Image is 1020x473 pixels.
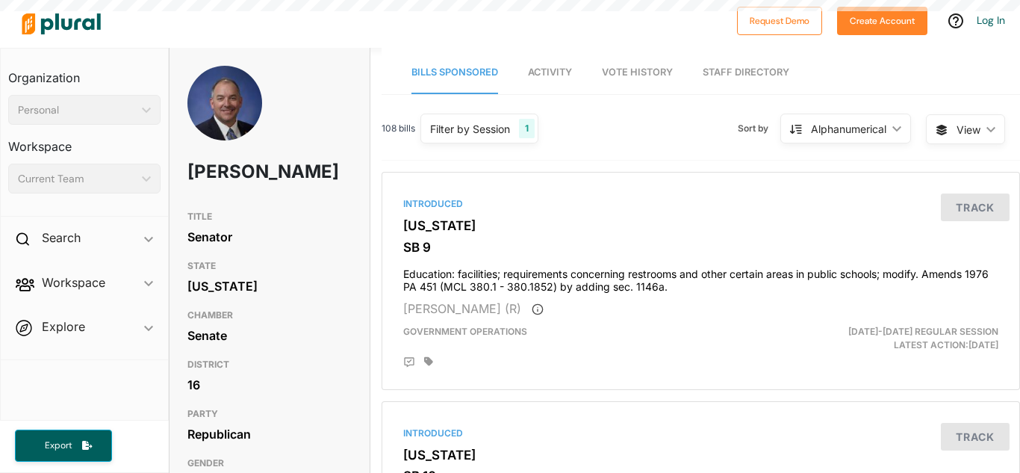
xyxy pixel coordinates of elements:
h3: Workspace [8,125,161,158]
span: 108 bills [382,122,415,135]
div: Filter by Session [430,121,510,137]
h2: Search [42,229,81,246]
h3: CHAMBER [187,306,352,324]
span: Sort by [738,122,780,135]
div: 1 [519,119,535,138]
h3: PARTY [187,405,352,423]
span: [DATE]-[DATE] Regular Session [848,326,998,337]
div: Personal [18,102,136,118]
span: [PERSON_NAME] (R) [403,301,521,316]
h4: Education: facilities; requirements concerning restrooms and other certain areas in public school... [403,261,998,294]
h3: STATE [187,257,352,275]
a: Bills Sponsored [411,52,498,94]
button: Create Account [837,7,927,35]
h3: [US_STATE] [403,448,998,463]
div: Republican [187,423,352,445]
button: Request Demo [737,7,822,35]
a: Activity [528,52,572,94]
span: Activity [528,67,572,78]
a: Request Demo [737,12,822,28]
h3: DISTRICT [187,356,352,374]
span: View [957,122,980,137]
div: Add Position Statement [403,356,415,368]
span: Export [34,439,82,452]
a: Log In [977,13,1005,27]
div: Introduced [403,197,998,211]
img: Headshot of Joe Bellino [187,66,262,171]
a: Vote History [602,52,673,94]
div: Add tags [424,356,433,367]
div: Introduced [403,427,998,440]
button: Track [941,194,1010,221]
div: Senate [187,324,352,347]
button: Track [941,423,1010,451]
div: Alphanumerical [811,121,886,137]
div: Latest Action: [DATE] [803,325,1010,352]
div: Senator [187,226,352,248]
div: Current Team [18,171,136,187]
div: 16 [187,374,352,396]
h3: SB 9 [403,240,998,255]
h3: Organization [8,56,161,89]
a: Create Account [837,12,927,28]
a: Staff Directory [703,52,789,94]
h3: GENDER [187,454,352,472]
h3: [US_STATE] [403,218,998,233]
h1: [PERSON_NAME] [187,149,286,194]
div: [US_STATE] [187,275,352,297]
button: Export [15,430,112,462]
span: Vote History [602,67,673,78]
span: GOVERNMENT OPERATIONS [403,326,527,337]
span: Bills Sponsored [411,67,498,78]
h3: TITLE [187,208,352,226]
